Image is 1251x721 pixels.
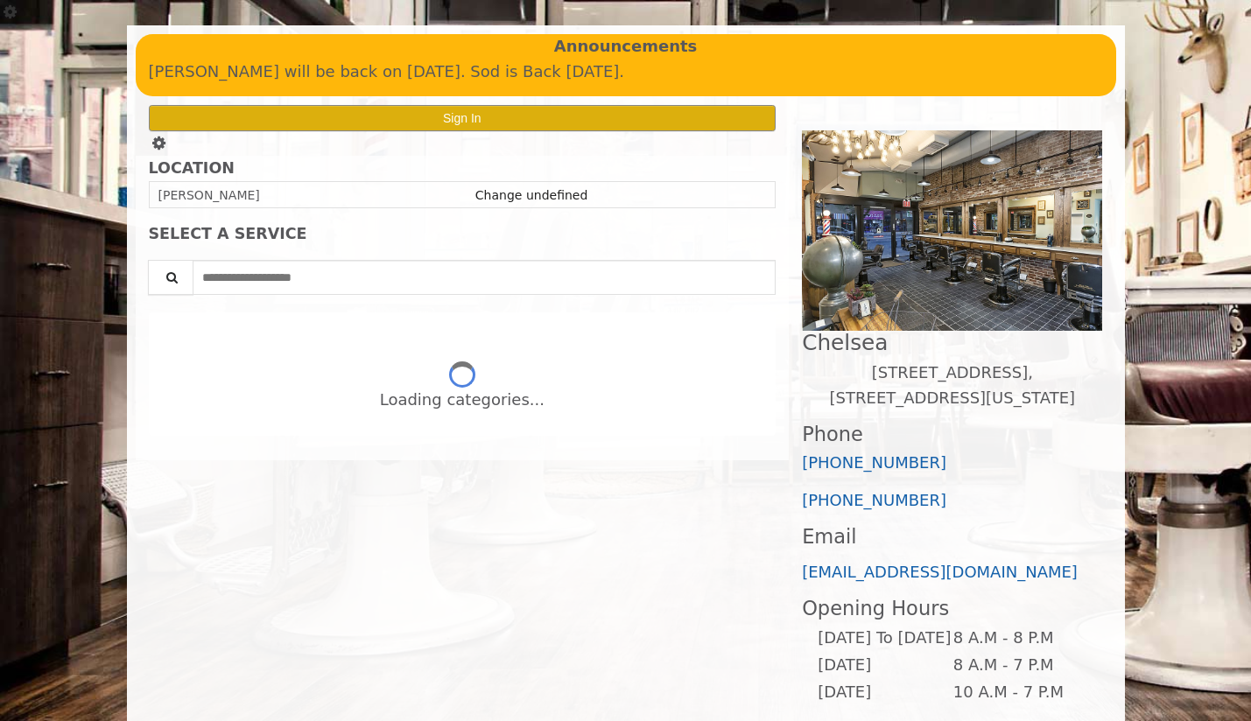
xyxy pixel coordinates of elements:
b: Announcements [554,34,698,59]
td: [DATE] [817,679,952,706]
p: [STREET_ADDRESS],[STREET_ADDRESS][US_STATE] [802,360,1102,411]
button: Service Search [148,260,193,295]
a: [PHONE_NUMBER] [802,453,946,472]
h2: Chelsea [802,331,1102,354]
td: [DATE] [817,652,952,679]
div: Loading categories... [380,388,545,413]
h3: Email [802,526,1102,548]
td: 8 A.M - 8 P.M [952,625,1088,652]
a: Change undefined [475,188,588,202]
td: [DATE] To [DATE] [817,625,952,652]
button: Sign In [149,105,777,130]
p: [PERSON_NAME] will be back on [DATE]. Sod is Back [DATE]. [149,59,1103,85]
td: 8 A.M - 7 P.M [952,652,1088,679]
b: LOCATION [149,159,235,177]
a: [PHONE_NUMBER] [802,491,946,509]
h3: Opening Hours [802,598,1102,619]
h3: Phone [802,423,1102,445]
div: SELECT A SERVICE [149,226,777,242]
span: [PERSON_NAME] [158,188,260,202]
td: 10 A.M - 7 P.M [952,679,1088,706]
a: [EMAIL_ADDRESS][DOMAIN_NAME] [802,563,1078,581]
